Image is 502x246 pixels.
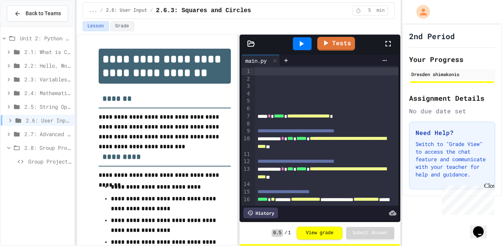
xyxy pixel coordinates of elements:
div: My Account [408,3,432,21]
button: Grade [110,21,134,31]
span: / [285,230,287,236]
button: View grade [297,227,342,240]
div: 7 [241,113,251,120]
div: main.py [241,57,270,65]
p: Switch to "Grade View" to access the chat feature and communicate with your teacher for help and ... [416,140,489,178]
span: ... [89,8,98,14]
h2: Assignment Details [409,93,495,103]
div: 1 [241,68,251,75]
div: Chat with us now!Close [3,3,53,48]
span: / [100,8,103,14]
span: 2.5: String Operators [24,103,71,111]
span: Group Project - Mad Libs [28,157,71,165]
span: 2.2: Hello, World! [24,62,71,70]
span: 2.1: What is Code? [24,48,71,56]
span: 2.3: Variables and Data Types [24,75,71,83]
span: 2.6: User Input [26,116,71,124]
span: / [150,8,153,14]
h2: Your Progress [409,54,495,65]
h3: Need Help? [416,128,489,137]
span: Back to Teams [26,10,61,17]
span: 2.8: Group Project - Mad Libs [24,144,71,152]
div: 13 [241,165,251,181]
iframe: chat widget [470,216,494,238]
div: 9 [241,127,251,135]
div: 14 [241,181,251,188]
span: 2.6.3: Squares and Circles [156,6,251,15]
button: Back to Teams [7,5,68,22]
button: Lesson [83,21,109,31]
h1: 2nd Period [409,31,455,41]
div: History [243,208,278,218]
span: 5 [363,8,376,14]
span: 0.5 [272,229,283,237]
iframe: chat widget [439,183,494,215]
span: 2.4: Mathematical Operators [24,89,71,97]
span: min [376,8,385,14]
div: No due date set [409,106,495,116]
div: Dresden shimakonis [411,71,493,78]
span: 1 [288,230,291,236]
a: Tests [317,37,355,51]
span: 2.7: Advanced Math [24,130,71,138]
span: Unit 2: Python Fundamentals [20,34,71,42]
div: 4 [241,90,251,98]
div: main.py [241,55,280,66]
button: Submit Answer [346,227,394,239]
div: 10 [241,135,251,150]
div: 15 [241,188,251,196]
div: 16 [241,196,251,211]
span: 2.6: User Input [106,8,147,14]
div: 11 [241,151,251,158]
div: 12 [241,158,251,165]
div: 8 [241,120,251,128]
div: 2 [241,75,251,83]
div: 5 [241,97,251,105]
div: 6 [241,105,251,113]
div: 3 [241,83,251,90]
span: Submit Answer [352,230,388,236]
